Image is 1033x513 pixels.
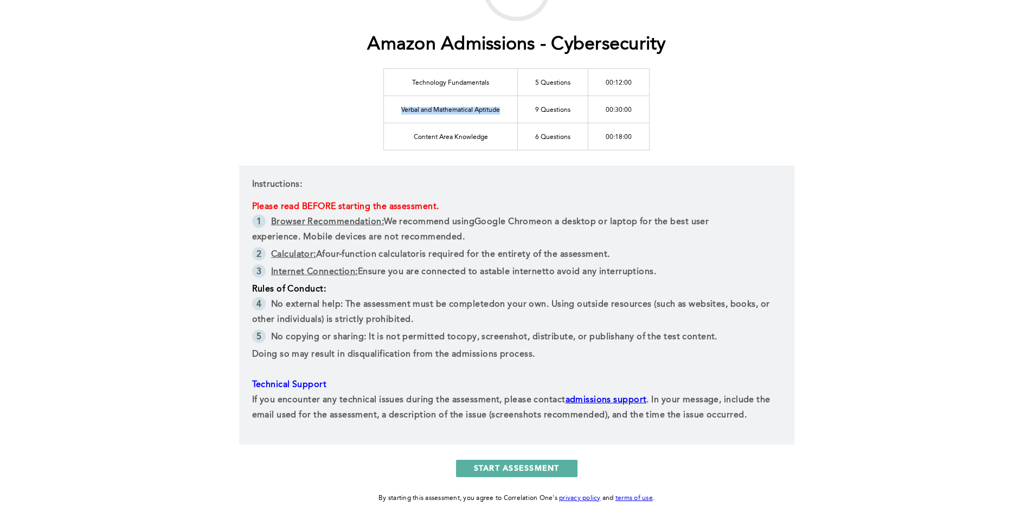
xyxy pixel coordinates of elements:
td: 00:18:00 [588,123,650,150]
div: Instructions: [239,166,794,445]
u: : [355,268,357,276]
strong: Please read BEFORE starting the assessment. [252,202,439,211]
strong: copy, screenshot, distribute, or publish [457,333,620,341]
strong: Technical Support [252,381,326,389]
td: 5 Questions [518,68,588,96]
td: Verbal and Mathematical Aptitude [384,96,518,123]
td: 6 Questions [518,123,588,150]
a: admissions support [566,396,647,404]
a: terms of use [615,495,653,502]
li: We recommend using on a desktop or laptop for the best user experience. Mobile devices are not re... [252,214,781,247]
p: Doing so may result in disqualification from the admissions process. [252,347,781,362]
strong: on your own [495,300,547,309]
td: 00:12:00 [588,68,650,96]
td: 00:30:00 [588,96,650,123]
a: privacy policy [559,495,601,502]
li: A is required for the entirety of the assessment. [252,247,781,264]
div: By starting this assessment, you agree to Correlation One's and . [378,492,655,504]
h1: Amazon Admissions - Cybersecurity [367,34,665,56]
li: : It is not permitted to any of the test content. [252,330,781,347]
u: Internet Connection [271,268,355,276]
li: Ensure you are connected to a to avoid any interruptions. [252,264,781,282]
strong: Rules of Conduct: [252,285,326,294]
button: START ASSESSMENT [456,460,578,477]
td: Technology Fundamentals [384,68,518,96]
strong: four-function calculator [322,250,420,259]
td: 9 Questions [518,96,588,123]
strong: No copying or sharing [271,333,364,341]
p: If you encounter any technical issues during the assessment, please contact . In your message, in... [252,392,781,423]
strong: No external help [271,300,341,309]
u: Calculator [271,250,313,259]
u: : [313,250,316,259]
li: : The assessment must be completed . Using outside resources (such as websites, books, or other i... [252,297,781,330]
strong: Google Chrome [474,218,542,226]
u: Browser Recommendation: [271,218,384,226]
td: Content Area Knowledge [384,123,518,150]
strong: stable internet [485,268,546,276]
